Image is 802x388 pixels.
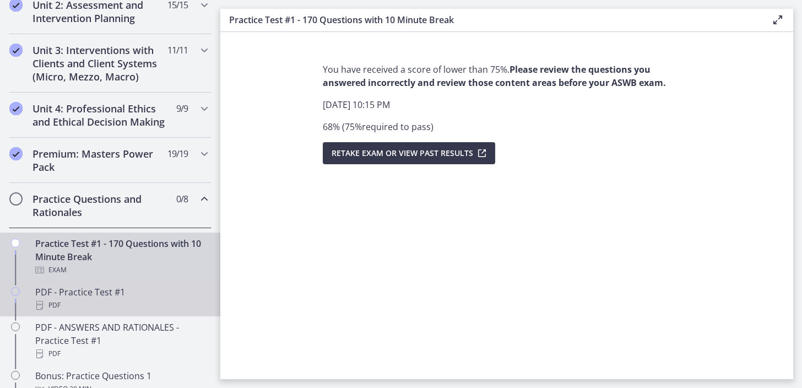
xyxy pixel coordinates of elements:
[35,347,207,360] div: PDF
[323,121,433,133] span: 68 % ( 75 % required to pass )
[35,321,207,360] div: PDF - ANSWERS AND RATIONALES - Practice Test #1
[32,44,167,83] h2: Unit 3: Interventions with Clients and Client Systems (Micro, Mezzo, Macro)
[32,192,167,219] h2: Practice Questions and Rationales
[9,102,23,115] i: Completed
[9,147,23,160] i: Completed
[35,285,207,312] div: PDF - Practice Test #1
[35,263,207,277] div: Exam
[35,237,207,277] div: Practice Test #1 - 170 Questions with 10 Minute Break
[323,99,390,111] span: [DATE] 10:15 PM
[35,299,207,312] div: PDF
[32,102,167,128] h2: Unit 4: Professional Ethics and Ethical Decision Making
[167,147,188,160] span: 19 / 19
[332,147,473,160] span: Retake Exam OR View Past Results
[32,147,167,174] h2: Premium: Masters Power Pack
[229,13,754,26] h3: Practice Test #1 - 170 Questions with 10 Minute Break
[323,63,691,89] p: You have received a score of lower than 75%.
[9,44,23,57] i: Completed
[323,142,495,164] button: Retake Exam OR View Past Results
[176,192,188,206] span: 0 / 8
